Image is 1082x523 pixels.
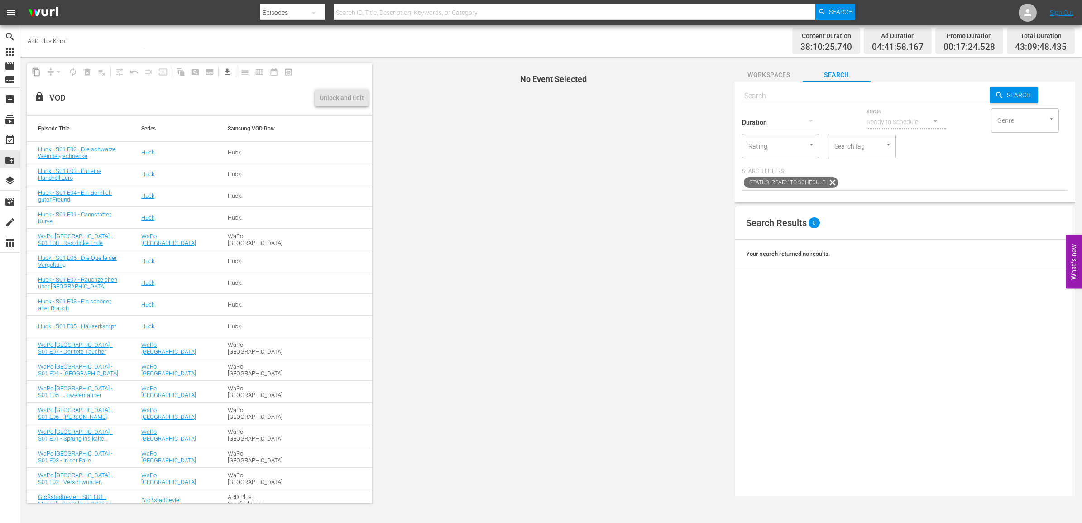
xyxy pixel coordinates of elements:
[141,171,154,178] a: Huck
[228,450,292,464] div: WaPo [GEOGRAPHIC_DATA]
[66,65,80,79] span: Loop Content
[38,233,113,246] a: WaPo [GEOGRAPHIC_DATA] - S01 E08 - Das dicke Ende
[803,69,871,81] span: Search
[228,258,292,264] div: Huck
[807,140,816,149] button: Open
[217,63,235,81] span: Download as CSV
[943,42,995,53] span: 00:17:24.528
[141,65,156,79] span: Fill episodes with ad slates
[141,472,196,485] a: WaPo [GEOGRAPHIC_DATA]
[867,109,946,134] div: Ready to Schedule
[228,214,292,221] div: Huck
[829,4,853,20] span: Search
[5,217,15,228] span: Ingestion
[141,149,154,156] a: Huck
[141,258,154,264] a: Huck
[43,65,66,79] span: Remove Gaps & Overlaps
[141,301,154,308] a: Huck
[27,116,130,141] th: Episode Title
[80,65,95,79] span: Select an event to delete
[223,67,232,77] span: get_app
[32,67,41,77] span: content_copy
[228,323,292,330] div: Huck
[38,168,101,181] a: Huck - S01 E03 - Für eine Handvoll Euro
[800,29,852,42] div: Content Duration
[315,90,369,106] button: Unlock and Edit
[744,177,827,188] span: Status: Ready to Schedule
[38,363,118,377] a: WaPo [GEOGRAPHIC_DATA] - S01 E04 - [GEOGRAPHIC_DATA]
[5,134,15,145] span: Schedule
[141,279,154,286] a: Huck
[228,385,292,398] div: WaPo [GEOGRAPHIC_DATA]
[320,90,364,106] div: Unlock and Edit
[872,29,924,42] div: Ad Duration
[228,428,292,442] div: WaPo [GEOGRAPHIC_DATA]
[217,116,303,141] th: Samsung VOD Row
[809,217,820,228] span: 0
[141,385,196,398] a: WaPo [GEOGRAPHIC_DATA]
[5,175,15,186] span: Overlays
[95,65,109,79] span: Clear Lineup
[141,407,196,420] a: WaPo [GEOGRAPHIC_DATA]
[228,149,292,156] div: Huck
[735,69,803,81] span: Workspaces
[5,197,15,207] span: Automation
[38,341,113,355] a: WaPo [GEOGRAPHIC_DATA] - S01 E07 - Der tote Taucher
[141,341,196,355] a: WaPo [GEOGRAPHIC_DATA]
[1015,29,1067,42] div: Total Duration
[141,323,154,330] a: Huck
[38,450,113,464] a: WaPo [GEOGRAPHIC_DATA] - S01 E03 - In der Falle
[34,91,45,102] span: lock
[141,363,196,377] a: WaPo [GEOGRAPHIC_DATA]
[746,217,807,228] span: Search Results
[141,428,196,442] a: WaPo [GEOGRAPHIC_DATA]
[29,65,43,79] span: Copy Lineup
[252,65,267,79] span: Week Calendar View
[202,65,217,79] span: Create Series Block
[127,65,141,79] span: Revert to Primary Episode
[388,75,719,84] h4: No Event Selected
[1047,115,1056,123] button: Open
[141,497,181,504] a: Großstadtrevier
[815,4,855,20] button: Search
[38,428,113,449] a: WaPo [GEOGRAPHIC_DATA] - S01 E01 - Sprung ins kalte Wasser
[5,47,15,58] span: Asset
[228,363,292,377] div: WaPo [GEOGRAPHIC_DATA]
[38,211,111,225] a: Huck - S01 E01 - Cannstatter Kurve
[884,140,893,149] button: Open
[38,385,113,398] a: WaPo [GEOGRAPHIC_DATA] - S01 E05 - Juwelenräuber
[141,214,154,221] a: Huck
[38,146,116,159] a: Huck - S01 E02 - Die schwarze Weinbergschnecke
[5,74,15,85] span: Series
[38,189,112,203] a: Huck - S01 E04 - Ein ziemlich guter Freund
[1015,42,1067,53] span: 43:09:48.435
[5,94,15,105] span: Create
[228,494,292,507] div: ARD Plus - Empfehlungen
[228,407,292,420] div: WaPo [GEOGRAPHIC_DATA]
[38,298,111,312] a: Huck - S01 E08 - Ein schöner alter Brauch
[22,2,65,24] img: ans4CAIJ8jUAAAAAAAAAAAAAAAAAAAAAAAAgQb4GAAAAAAAAAAAAAAAAAAAAAAAAJMjXAAAAAAAAAAAAAAAAAAAAAAAAgAT5G...
[49,93,66,103] div: VOD
[38,494,116,514] a: Großstadtrevier - S01 E01 - Mensch, der Bulle is &#39;ne Frau
[141,233,196,246] a: WaPo [GEOGRAPHIC_DATA]
[5,61,15,72] span: Episode
[746,250,830,257] span: Your search returned no results.
[872,42,924,53] span: 04:41:58.167
[943,29,995,42] div: Promo Duration
[130,116,216,141] th: Series
[188,65,202,79] span: Create Search Block
[228,279,292,286] div: Huck
[5,155,15,166] span: VOD
[5,7,16,18] span: menu
[990,87,1038,103] button: Search
[228,341,292,355] div: WaPo [GEOGRAPHIC_DATA]
[5,237,15,248] span: Reports
[5,114,15,125] span: Channels
[235,63,252,81] span: Day Calendar View
[141,450,196,464] a: WaPo [GEOGRAPHIC_DATA]
[228,233,292,246] div: WaPo [GEOGRAPHIC_DATA]
[38,276,117,290] a: Huck - S01 E07 - Rauchzeichen über [GEOGRAPHIC_DATA]
[5,31,15,42] span: Search
[109,63,127,81] span: Customize Events
[156,65,170,79] span: Update Metadata from Key Asset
